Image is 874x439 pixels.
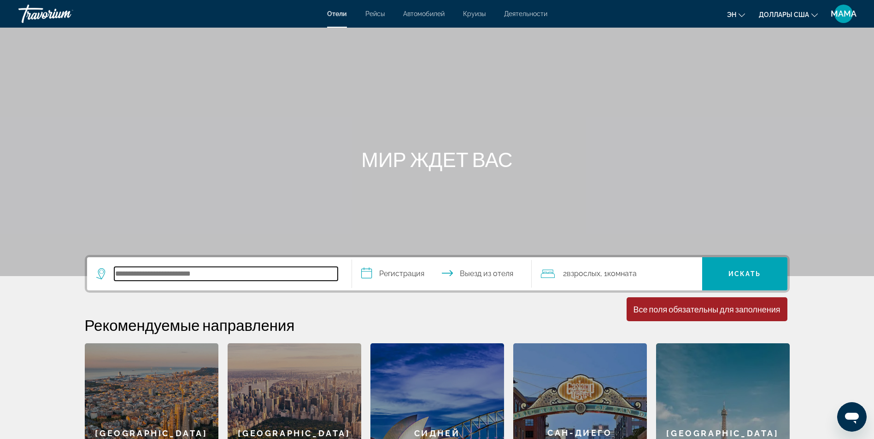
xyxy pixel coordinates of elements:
font: , 1 [600,269,607,278]
iframe: Кнопка запуска окна обмена сообщениями [837,402,867,432]
a: Отели [327,10,347,17]
div: Все поля обязательны для заполнения [634,304,780,314]
button: Пользовательское меню [832,4,856,23]
a: Автомобилей [403,10,445,17]
a: Деятельности [504,10,547,17]
span: Доллары США [759,11,809,18]
h1: МИР ЖДЕТ ВАС [264,147,610,171]
button: Изменить валюту [759,8,818,21]
a: Круизы [463,10,486,17]
span: эн [727,11,736,18]
div: Виджет поиска [87,257,787,290]
span: Взрослых [567,269,600,278]
font: 2 [563,269,567,278]
input: Поиск направления от отеля [114,267,338,281]
button: Выберите дату заезда и выезда [352,257,532,290]
button: Путешественники: 2 взрослых, 0 детей [532,257,702,290]
span: МАМА [831,9,856,18]
a: Рейсы [365,10,385,17]
span: Искать [728,270,761,277]
span: Комната [607,269,637,278]
button: Искать [702,257,787,290]
a: Травориум [18,2,111,26]
h2: Рекомендуемые направления [85,316,790,334]
button: Изменение языка [727,8,745,21]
